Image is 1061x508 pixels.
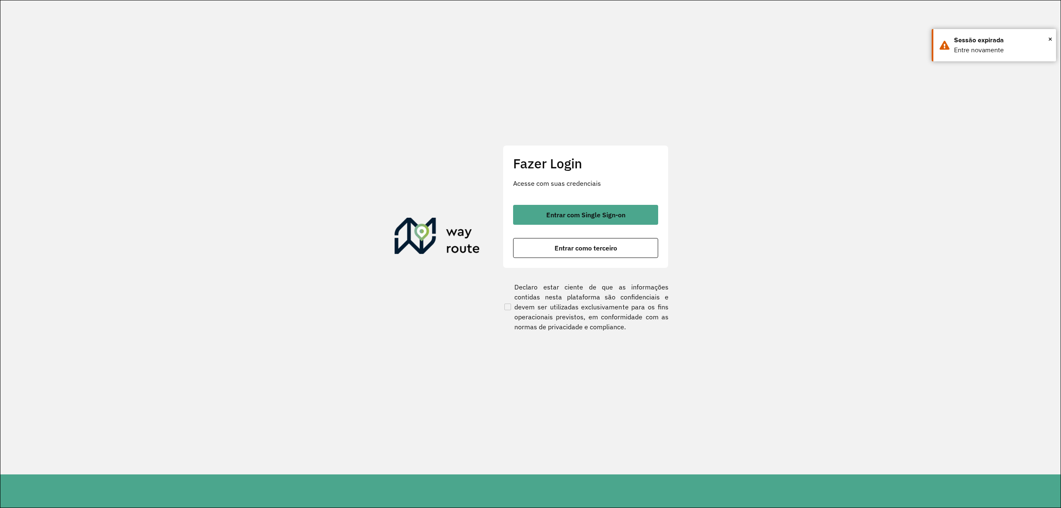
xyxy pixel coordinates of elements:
[954,45,1050,55] div: Entre novamente
[503,282,669,332] label: Declaro estar ciente de que as informações contidas nesta plataforma são confidenciais e devem se...
[513,238,658,258] button: button
[513,156,658,171] h2: Fazer Login
[1048,33,1052,45] span: ×
[395,218,480,258] img: Roteirizador AmbevTech
[513,205,658,225] button: button
[1048,33,1052,45] button: Close
[555,245,617,251] span: Entrar como terceiro
[513,178,658,188] p: Acesse com suas credenciais
[546,211,625,218] span: Entrar com Single Sign-on
[954,35,1050,45] div: Sessão expirada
